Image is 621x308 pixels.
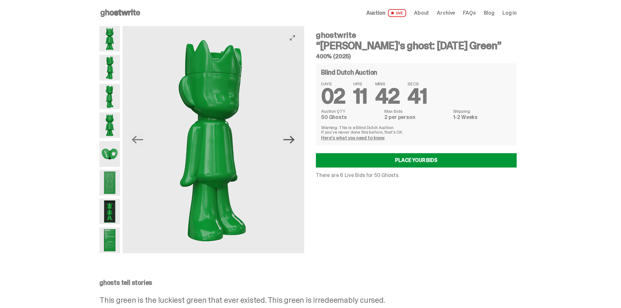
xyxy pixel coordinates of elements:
[99,227,120,253] img: Schrodinger_Green_Hero_12.png
[316,53,517,59] h5: 400% (2025)
[484,10,495,16] a: Blog
[99,170,120,195] img: Schrodinger_Green_Hero_9.png
[123,26,304,253] img: Schrodinger_Green_Hero_3.png
[99,112,120,138] img: Schrodinger_Green_Hero_6.png
[321,115,380,120] dd: 50 Ghosts
[130,132,145,147] button: Previous
[366,9,406,17] a: Auction LIVE
[453,109,511,113] dt: Shipping
[437,10,455,16] a: Archive
[321,109,380,113] dt: Auction QTY
[353,81,367,86] span: HRS
[316,173,517,178] p: There are 6 Live Bids for 50 Ghosts.
[375,81,400,86] span: MINS
[316,31,517,39] h4: ghostwrite
[99,55,120,80] img: Schrodinger_Green_Hero_2.png
[366,10,385,16] span: Auction
[288,34,296,42] button: View full-screen
[321,81,346,86] span: DAYS
[414,10,429,16] a: About
[407,83,427,110] span: 41
[99,26,120,51] img: Schrodinger_Green_Hero_1.png
[407,81,427,86] span: SECS
[502,10,517,16] a: Log in
[321,83,346,110] span: 02
[99,141,120,167] img: Schrodinger_Green_Hero_7.png
[453,115,511,120] dd: 1-2 Weeks
[384,109,449,113] dt: Max Bids
[375,83,400,110] span: 42
[99,199,120,224] img: Schrodinger_Green_Hero_13.png
[316,153,517,168] a: Place your Bids
[388,9,407,17] span: LIVE
[384,115,449,120] dd: 2 per person
[353,83,367,110] span: 11
[99,296,517,304] p: This green is the luckiest green that ever existed. This green is irredeemably cursed.
[282,132,296,147] button: Next
[321,135,385,141] a: Here's what you need to know
[99,84,120,109] img: Schrodinger_Green_Hero_3.png
[321,125,511,134] p: Warning: This is a Blind Dutch Auction. If you’ve never done this before, that’s OK.
[463,10,476,16] a: FAQs
[321,69,377,76] h4: Blind Dutch Auction
[316,40,517,51] h3: “[PERSON_NAME]'s ghost: [DATE] Green”
[99,279,517,286] p: ghosts tell stories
